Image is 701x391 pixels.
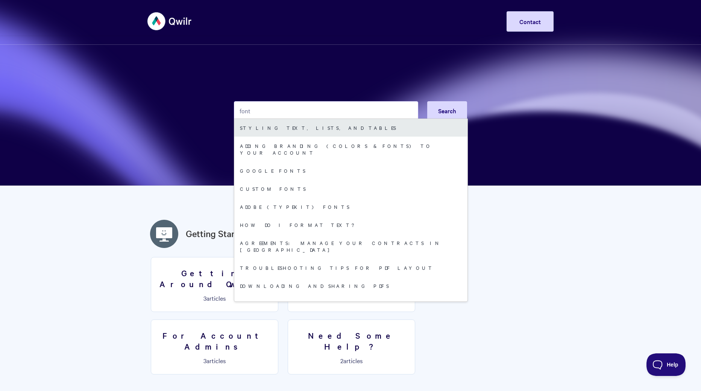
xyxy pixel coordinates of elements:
span: Search [438,106,456,115]
a: Adding branding (colors & fonts) to your account [234,137,467,161]
iframe: Toggle Customer Support [646,353,686,376]
h3: Getting Around Qwilr [156,268,273,289]
span: 3 [203,356,206,365]
button: Search [427,101,467,120]
a: Getting Around Qwilr 3articles [151,257,278,312]
a: Custom fonts [234,180,467,198]
a: How do I format text? [234,216,467,234]
a: Watch for these icons in [GEOGRAPHIC_DATA] [234,295,467,319]
a: Styling text, lists, and tables [234,119,467,137]
a: Troubleshooting tips for PDF layout [234,259,467,277]
img: Qwilr Help Center [147,7,192,35]
h3: For Account Admins [156,330,273,351]
span: 3 [203,294,206,302]
p: articles [293,357,410,364]
span: 2 [340,356,343,365]
a: Google Fonts [234,161,467,180]
a: For Account Admins 3articles [151,319,278,374]
input: Search the knowledge base [234,101,418,120]
a: Need Some Help? 2articles [288,319,415,374]
p: articles [156,295,273,301]
h3: Need Some Help? [293,330,410,351]
a: Adobe (TypeKit) Fonts [234,198,467,216]
a: Getting Started [186,227,248,240]
a: Agreements: Manage your Contracts in [GEOGRAPHIC_DATA] [234,234,467,259]
a: Downloading and sharing PDFs [234,277,467,295]
a: Contact [507,11,554,32]
p: articles [156,357,273,364]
